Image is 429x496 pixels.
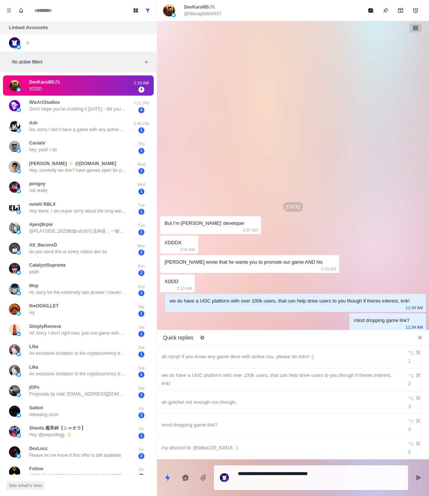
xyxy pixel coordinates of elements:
[9,263,20,274] img: picture
[163,4,175,16] img: picture
[132,161,151,168] p: Wed
[9,426,20,437] img: picture
[9,385,20,396] img: picture
[29,303,59,309] p: theOGKILLET
[9,243,20,254] img: picture
[29,120,38,126] p: Ash
[23,38,32,47] button: Add account
[132,365,151,371] p: Sat
[132,446,151,453] p: Fri
[29,404,43,411] p: Saibot
[9,304,20,315] img: picture
[9,406,20,417] img: picture
[29,248,107,255] p: do you send this to every roblox dev lol
[29,208,126,214] p: Hey there, I am super sorry about the long wait this was buried in a barragie of scam DMS, I dont...
[16,291,21,295] img: picture
[138,372,144,378] span: 1
[29,350,126,357] p: An exclusive invitation to the cryptocurrency trading community! Hello, supporters! As a special ...
[16,372,21,377] img: picture
[29,330,126,337] p: Hi! Sorry I don't right now, just one game with ~100 CCU.
[138,474,144,480] span: 1
[162,371,398,388] div: we do have a UGC platform with over 100k users, that can help drive users to you though if theres...
[29,343,38,350] p: Lika
[411,470,426,485] button: Send message
[378,3,393,18] button: Pin
[132,263,151,269] p: Sun
[169,297,410,305] div: we do have a UGC platform with over 100k users, that can help drive users to you though if theres...
[138,127,144,133] span: 1
[16,230,21,234] img: picture
[406,323,423,331] p: 11:34 AM
[142,4,154,16] button: Show all conversations
[138,148,144,154] span: 1
[29,262,66,269] p: CatalystSupreme
[408,348,425,365] div: ⌥ ⌘ 1
[9,202,20,213] img: picture
[29,269,39,275] p: yeah
[196,470,211,485] button: Add media
[163,334,193,342] p: Quick replies
[29,282,39,289] p: Mop
[9,324,20,335] img: picture
[165,219,245,227] div: But I'm [PERSON_NAME]' developer
[184,10,221,17] p: @Mikoaj60604557
[138,351,144,357] span: 1
[196,332,208,344] button: Edit quick replies
[16,454,21,458] img: picture
[29,371,126,377] p: An exclusive invitation to the cryptocurrency trading community! Hello, supporters! As a special ...
[132,80,151,86] p: 2:10 AM
[16,148,21,153] img: picture
[243,226,258,234] p: 2:07 AM
[16,169,21,173] img: picture
[29,425,86,431] p: Shaola 魔界紳【シャオラ】
[132,182,151,188] p: Wed
[29,180,45,187] p: pongoy
[29,187,48,194] p: not really
[408,3,423,18] button: Add reminder
[29,465,43,472] p: Follow
[283,202,303,212] p: [DATE]
[16,433,21,438] img: picture
[132,202,151,208] p: Tue
[16,210,21,214] img: picture
[132,406,151,412] p: Fri
[9,466,20,478] img: picture
[354,316,410,325] div: mind dropping game link?
[9,365,20,376] img: picture
[29,106,126,112] p: Gms! Hope you're crushing it [DATE] - did you get a chance to check out my previous messages?
[138,249,144,255] span: 2
[162,353,398,361] div: ah npnp! if you know any game devs with active ccu, please do intro! :)
[132,426,151,432] p: Fri
[29,221,53,228] p: Apex|8cpw
[29,201,56,208] p: nvtelii RBLX
[138,189,144,195] span: 1
[138,270,144,276] span: 2
[9,24,48,31] p: Linked Accounts
[138,311,144,317] span: 1
[132,141,151,147] p: Thu
[29,323,61,330] p: SimplyRemove
[29,99,60,106] p: WizArtStudios
[138,209,144,215] span: 1
[132,344,151,351] p: Sat
[16,108,21,112] img: picture
[138,412,144,418] span: 2
[138,433,144,439] span: 1
[6,481,45,490] button: See what's new
[29,86,42,92] p: XDDD
[29,289,126,296] p: Hi, sorry for the extremely late answer I haven’t used this account in a while before my last pos...
[29,160,116,167] p: [PERSON_NAME] ⚡️ @[DOMAIN_NAME]
[29,126,126,133] p: No, sorry I don't have a game with any active players
[132,121,151,127] p: 5:46 PM
[16,352,21,356] img: picture
[16,311,21,316] img: picture
[16,270,21,275] img: picture
[160,470,175,485] button: Quick replies
[220,473,229,482] img: picture
[9,121,20,132] img: picture
[138,229,144,235] span: 1
[29,472,126,479] p: .Hello You need to increase your X account followers, members on Telegram, Instagram, Tik Tok, RT...
[408,417,425,433] div: ⌥ ⌘ 4
[9,37,20,49] img: picture
[29,411,58,418] p: releasing soon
